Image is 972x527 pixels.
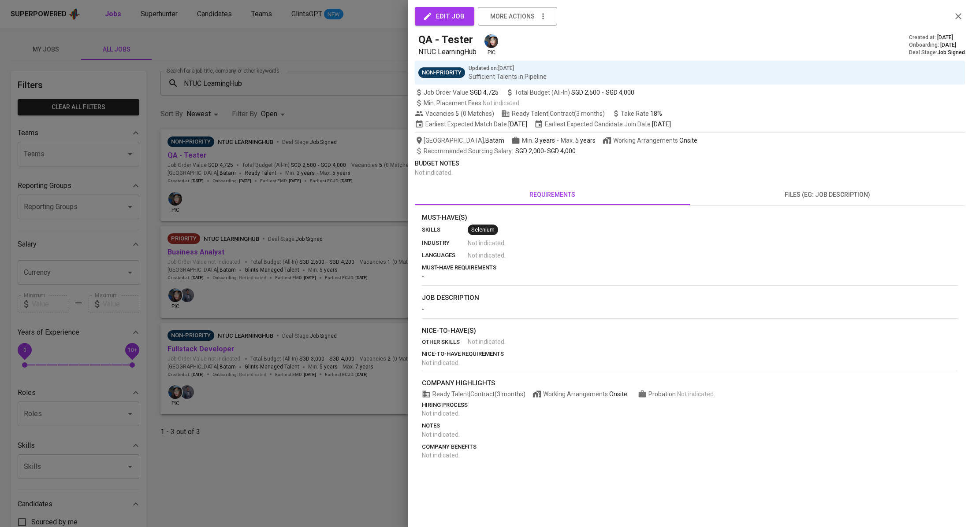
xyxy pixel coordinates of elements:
p: job description [422,293,958,303]
span: Take Rate [621,110,662,117]
span: SGD 2,000 [515,147,544,155]
span: 5 years [575,137,596,144]
span: Not indicated . [415,169,453,176]
span: Not indicated . [422,452,460,459]
span: SGD 4,725 [470,88,499,97]
span: Working Arrangements [533,390,627,398]
span: - [602,88,604,97]
p: skills [422,225,468,234]
span: 3 years [535,137,555,144]
span: NTUC LearningHub [418,48,477,56]
p: Budget Notes [415,159,965,168]
span: Max. [561,137,596,144]
span: Not indicated . [468,251,506,260]
p: languages [422,251,468,260]
span: Batam [485,136,504,145]
span: Total Budget (All-In) [506,88,634,97]
div: Onsite [609,390,627,398]
span: more actions [490,11,535,22]
span: 5 [454,109,459,118]
p: hiring process [422,401,958,409]
p: must-have requirements [422,263,958,272]
span: - [424,147,576,155]
span: Not indicated [483,100,519,107]
h5: QA - Tester [418,33,473,47]
p: company benefits [422,442,958,451]
div: Created at : [909,34,965,41]
span: Min. [522,137,555,144]
span: 18% [650,110,662,117]
p: notes [422,421,958,430]
span: edit job [425,11,465,22]
span: Not indicated . [422,431,460,438]
p: Updated on : [DATE] [469,64,547,72]
span: [DATE] [937,34,953,41]
button: edit job [415,7,474,26]
span: Probation [648,391,677,398]
div: Deal Stage : [909,49,965,56]
p: other skills [422,338,468,346]
span: [GEOGRAPHIC_DATA] , [415,136,504,145]
span: Job Order Value [415,88,499,97]
span: - [422,306,424,313]
div: Onboarding : [909,41,965,49]
span: Vacancies ( 0 Matches ) [415,109,494,118]
div: Onsite [679,136,697,145]
img: diazagista@glints.com [484,34,498,48]
div: pic [484,33,499,56]
span: Working Arrangements [603,136,697,145]
span: - [422,273,424,280]
span: Ready Talent | Contract (3 months) [422,390,525,398]
span: Not indicated . [422,410,460,417]
span: [DATE] [940,41,956,49]
span: Selenium [468,226,498,234]
button: more actions [478,7,557,26]
span: Not indicated . [468,337,506,346]
span: Not indicated . [468,239,506,247]
span: Ready Talent | Contract (3 months) [501,109,605,118]
span: SGD 4,000 [606,88,634,97]
span: SGD 2,500 [571,88,600,97]
span: files (eg: job description) [695,189,960,200]
span: - [557,136,559,145]
span: Non-Priority [418,69,465,77]
p: nice-to-have requirements [422,350,958,358]
span: requirements [420,189,685,200]
span: Job Signed [937,49,965,55]
p: industry [422,239,468,247]
span: SGD 4,000 [547,147,576,155]
span: Not indicated . [422,359,460,366]
p: company highlights [422,378,958,388]
span: Earliest Expected Candidate Join Date [534,120,671,129]
p: Sufficient Talents in Pipeline [469,72,547,81]
p: nice-to-have(s) [422,326,958,336]
span: Earliest Expected Match Date [415,120,527,129]
p: Must-Have(s) [422,213,958,223]
span: Min. Placement Fees [424,100,519,107]
span: Recommended Sourcing Salary : [424,147,514,155]
span: Not indicated . [677,391,715,398]
span: [DATE] [508,120,527,129]
span: [DATE] [652,120,671,129]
